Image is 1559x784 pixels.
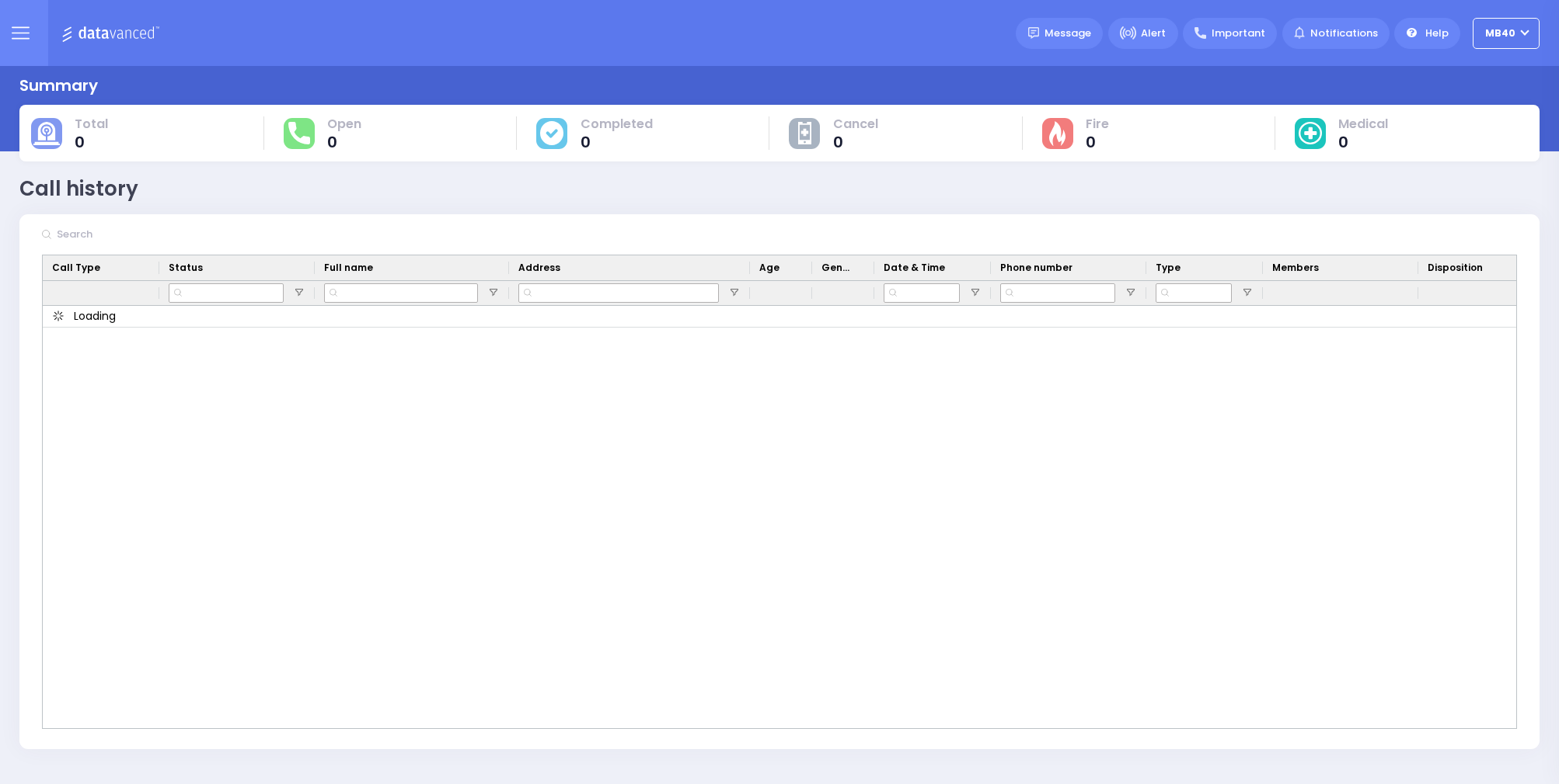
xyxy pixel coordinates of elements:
[518,283,719,303] input: Address Filter Input
[884,261,945,275] span: Date & Time
[324,261,373,275] span: Full name
[1299,122,1322,145] img: medical-cause.svg
[33,122,60,145] img: total-cause.svg
[1241,286,1254,299] button: Open Filter Menu
[1000,283,1115,303] input: Phone number Filter Input
[293,286,305,299] button: Open Filter Menu
[1272,261,1319,275] span: Members
[540,121,563,144] img: cause-cover.svg
[169,261,203,275] span: Status
[1428,261,1483,275] span: Disposition
[759,261,779,275] span: Age
[19,74,98,97] div: Summary
[798,122,812,145] img: other-cause.svg
[728,286,741,299] button: Open Filter Menu
[1086,134,1109,150] span: 0
[1338,116,1388,132] span: Medical
[1028,27,1040,39] img: message.svg
[821,261,853,275] span: Gender
[518,261,560,275] span: Address
[75,116,108,132] span: Total
[324,283,478,303] input: Full name Filter Input
[61,23,165,43] img: Logo
[52,220,285,249] input: Search
[74,308,116,324] span: Loading
[288,122,310,144] img: total-response.svg
[1049,121,1065,146] img: fire-cause.svg
[1156,283,1232,303] input: Type Filter Input
[1425,26,1449,41] span: Help
[327,116,361,132] span: Open
[487,286,500,299] button: Open Filter Menu
[1000,261,1072,275] span: Phone number
[581,116,653,132] span: Completed
[833,116,878,132] span: Cancel
[327,134,361,150] span: 0
[1125,286,1137,299] button: Open Filter Menu
[969,286,982,299] button: Open Filter Menu
[581,134,653,150] span: 0
[1141,26,1166,41] span: Alert
[1338,134,1388,150] span: 0
[1156,261,1181,275] span: Type
[1045,26,1091,41] span: Message
[1473,18,1540,49] button: MB40
[169,283,284,303] input: Status Filter Input
[1212,26,1265,41] span: Important
[1485,26,1515,40] span: MB40
[884,283,960,303] input: Date & Time Filter Input
[52,261,100,275] span: Call Type
[75,134,108,150] span: 0
[833,134,878,150] span: 0
[1310,26,1378,41] span: Notifications
[19,174,138,204] div: Call history
[1086,116,1109,132] span: Fire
